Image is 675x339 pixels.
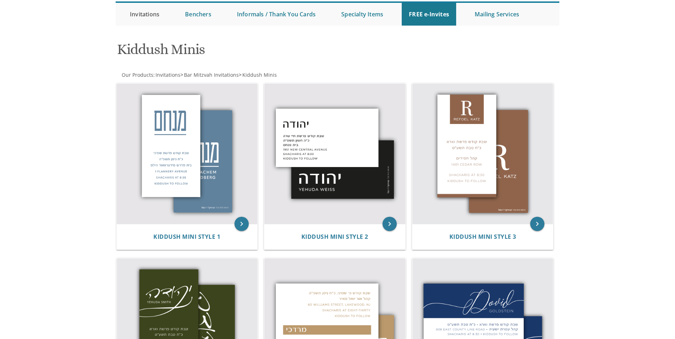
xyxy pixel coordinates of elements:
img: Kiddush Mini Style 2 [264,84,405,224]
a: Specialty Items [334,3,390,26]
span: Bar Mitzvah Invitations [184,71,239,78]
a: keyboard_arrow_right [383,217,397,231]
a: Invitations [155,71,180,78]
a: Kiddush Mini Style 2 [301,233,368,240]
span: > [180,71,239,78]
span: Kiddush Mini Style 3 [449,233,516,241]
a: Mailing Services [468,3,526,26]
a: Invitations [123,3,167,26]
img: Kiddush Mini Style 1 [117,84,258,224]
a: Bar Mitzvah Invitations [183,71,239,78]
a: Informals / Thank You Cards [230,3,323,26]
a: FREE e-Invites [402,3,456,26]
a: keyboard_arrow_right [530,217,544,231]
a: Our Products [121,71,153,78]
img: Kiddush Mini Style 3 [412,84,553,224]
a: Benchers [178,3,218,26]
a: Kiddush Mini Style 3 [449,233,516,240]
a: Kiddush Mini Style 1 [153,233,220,240]
span: Kiddush Mini Style 1 [153,233,220,241]
h1: Kiddush Minis [117,42,407,63]
span: Kiddush Mini Style 2 [301,233,368,241]
span: > [239,71,277,78]
a: keyboard_arrow_right [234,217,249,231]
a: Kiddush Minis [242,71,277,78]
div: : [116,71,338,79]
